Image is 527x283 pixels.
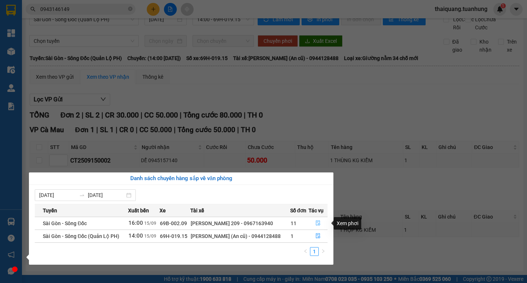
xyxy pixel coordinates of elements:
input: Đến ngày [88,191,125,199]
span: Tác vụ [309,206,324,215]
li: Previous Page [301,247,310,256]
span: file-done [315,220,321,226]
span: 16:00 [128,220,143,226]
span: right [321,249,325,253]
span: 15/09 [144,234,156,239]
span: to [79,192,85,198]
div: [PERSON_NAME] 209 - 0967163940 [191,219,289,227]
button: left [301,247,310,256]
span: left [303,249,308,253]
span: 69H-019.15 [160,233,187,239]
span: 69B-002.09 [160,220,187,226]
a: 1 [310,247,318,256]
span: 15/09 [144,221,156,226]
span: swap-right [79,192,85,198]
span: Tuyến [43,206,57,215]
span: 14:00 [128,232,143,239]
input: Từ ngày [39,191,76,199]
span: Sài Gòn - Sông Đốc [43,220,87,226]
div: Xem phơi [334,217,361,230]
div: [PERSON_NAME] (An cũ) - 0944128488 [191,232,289,240]
li: 1 [310,247,319,256]
span: Tài xế [190,206,204,215]
button: file-done [309,217,328,229]
span: file-done [315,233,321,239]
button: right [319,247,328,256]
span: Số đơn [290,206,307,215]
span: 11 [291,220,296,226]
span: Sài Gòn - Sông Đốc (Quản Lộ PH) [43,233,119,239]
span: Xe [160,206,166,215]
span: Xuất bến [128,206,149,215]
li: Next Page [319,247,328,256]
button: file-done [309,230,328,242]
div: Danh sách chuyến hàng sắp về văn phòng [35,174,328,183]
span: 1 [291,233,294,239]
